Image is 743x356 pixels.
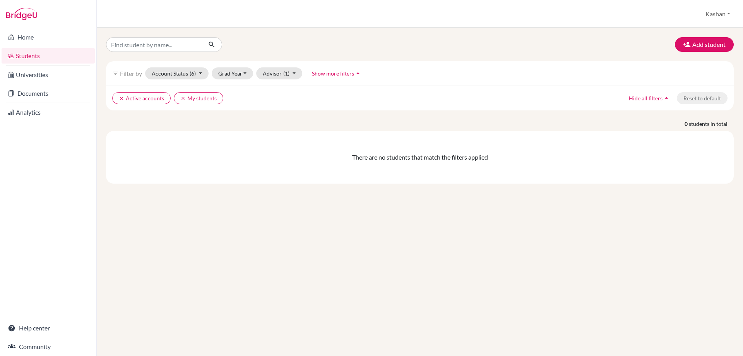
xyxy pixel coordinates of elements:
[675,37,734,52] button: Add student
[685,120,689,128] strong: 0
[112,70,118,76] i: filter_list
[2,67,95,83] a: Universities
[180,96,186,101] i: clear
[190,70,196,77] span: (6)
[663,94,670,102] i: arrow_drop_up
[112,153,728,162] div: There are no students that match the filters applied
[2,320,95,336] a: Help center
[106,37,202,52] input: Find student by name...
[2,48,95,64] a: Students
[629,95,663,101] span: Hide all filters
[305,67,368,79] button: Show more filtersarrow_drop_up
[2,29,95,45] a: Home
[354,69,362,77] i: arrow_drop_up
[145,67,209,79] button: Account Status(6)
[120,70,142,77] span: Filter by
[119,96,124,101] i: clear
[283,70,289,77] span: (1)
[2,339,95,354] a: Community
[622,92,677,104] button: Hide all filtersarrow_drop_up
[256,67,302,79] button: Advisor(1)
[212,67,253,79] button: Grad Year
[174,92,223,104] button: clearMy students
[312,70,354,77] span: Show more filters
[689,120,734,128] span: students in total
[677,92,728,104] button: Reset to default
[112,92,171,104] button: clearActive accounts
[6,8,37,20] img: Bridge-U
[2,86,95,101] a: Documents
[2,105,95,120] a: Analytics
[702,7,734,21] button: Kashan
